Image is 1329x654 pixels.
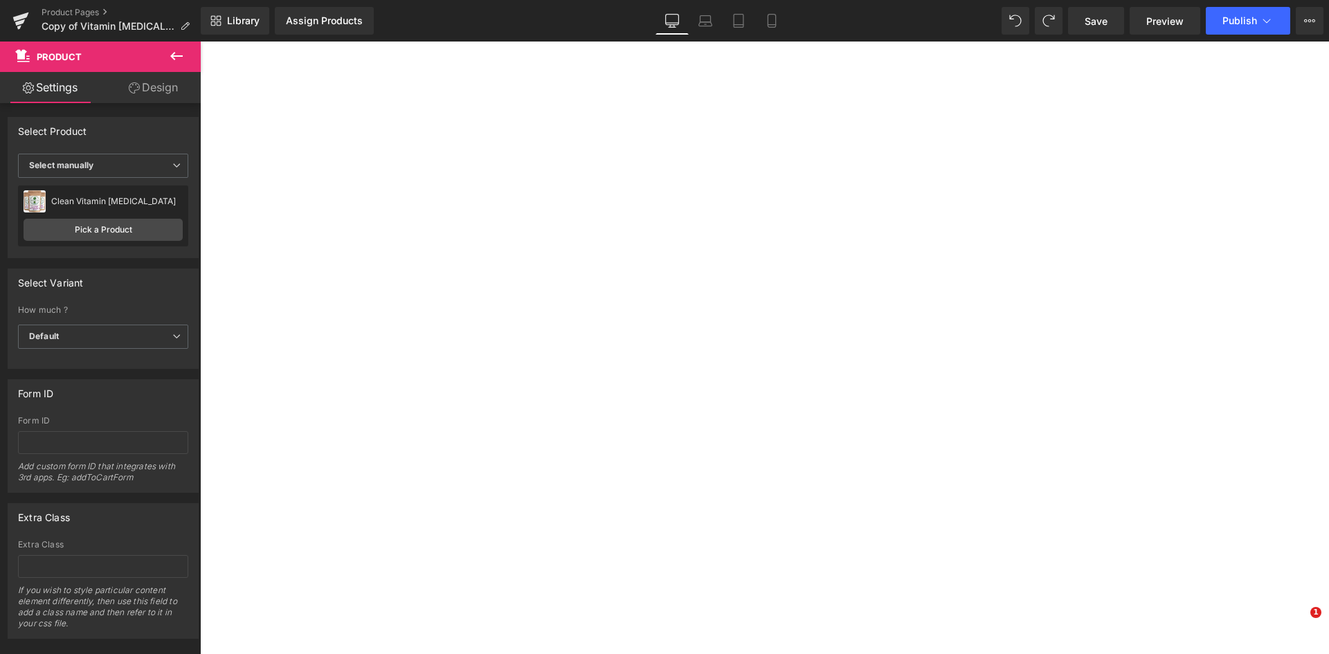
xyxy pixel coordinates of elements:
[1085,14,1107,28] span: Save
[1296,7,1323,35] button: More
[1222,15,1257,26] span: Publish
[18,540,188,549] div: Extra Class
[103,72,204,103] a: Design
[42,7,201,18] a: Product Pages
[1282,607,1315,640] iframe: Intercom live chat
[29,331,59,341] b: Default
[18,269,84,289] div: Select Variant
[227,15,260,27] span: Library
[18,585,188,638] div: If you wish to style particular content element differently, then use this field to add a class n...
[1310,607,1321,618] span: 1
[201,7,269,35] a: New Library
[656,7,689,35] a: Desktop
[755,7,788,35] a: Mobile
[18,380,53,399] div: Form ID
[1035,7,1063,35] button: Redo
[24,219,183,241] a: Pick a Product
[1130,7,1200,35] a: Preview
[51,197,183,206] div: Clean Vitamin [MEDICAL_DATA]
[1002,7,1029,35] button: Undo
[18,416,188,426] div: Form ID
[18,461,188,492] div: Add custom form ID that integrates with 3rd apps. Eg: addToCartForm
[24,190,46,212] img: pImage
[1146,14,1184,28] span: Preview
[1206,7,1290,35] button: Publish
[42,21,174,32] span: Copy of Vitamin [MEDICAL_DATA]
[37,51,82,62] span: Product
[29,160,93,170] b: Select manually
[689,7,722,35] a: Laptop
[18,305,188,319] label: How much ?
[286,15,363,26] div: Assign Products
[18,118,87,137] div: Select Product
[722,7,755,35] a: Tablet
[18,504,70,523] div: Extra Class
